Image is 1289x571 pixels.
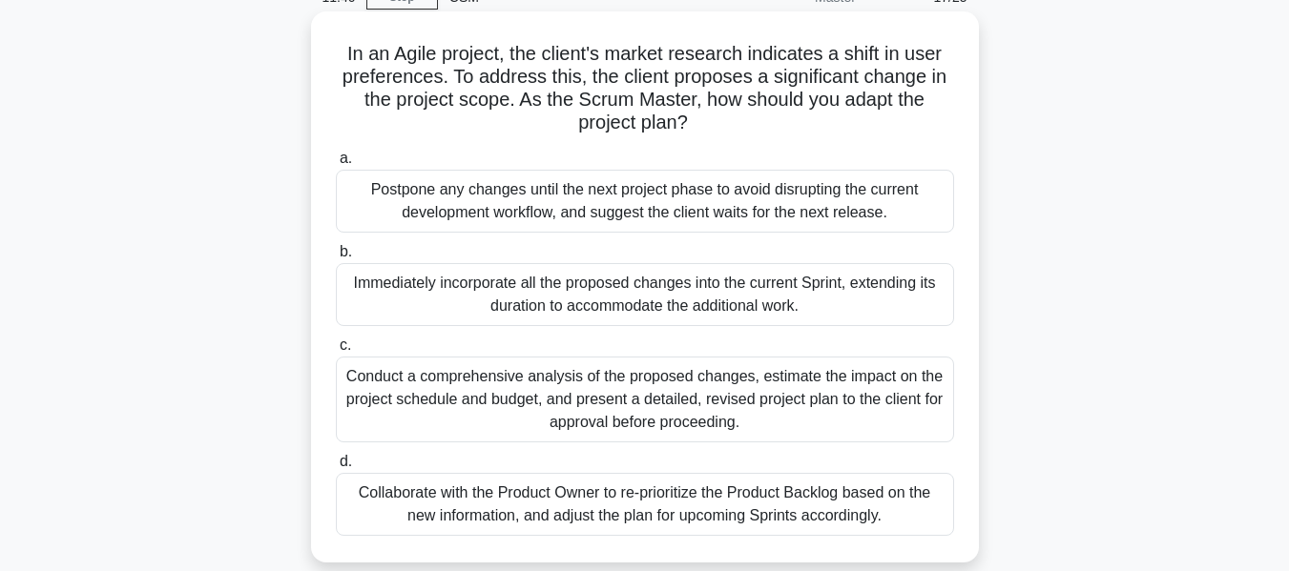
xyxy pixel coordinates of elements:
span: c. [340,336,351,353]
div: Postpone any changes until the next project phase to avoid disrupting the current development wor... [336,170,954,233]
span: d. [340,453,352,469]
div: Conduct a comprehensive analysis of the proposed changes, estimate the impact on the project sche... [336,357,954,442]
div: Collaborate with the Product Owner to re-prioritize the Product Backlog based on the new informat... [336,473,954,536]
h5: In an Agile project, the client's market research indicates a shift in user preferences. To addre... [334,42,956,135]
span: b. [340,243,352,259]
span: a. [340,150,352,166]
div: Immediately incorporate all the proposed changes into the current Sprint, extending its duration ... [336,263,954,326]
